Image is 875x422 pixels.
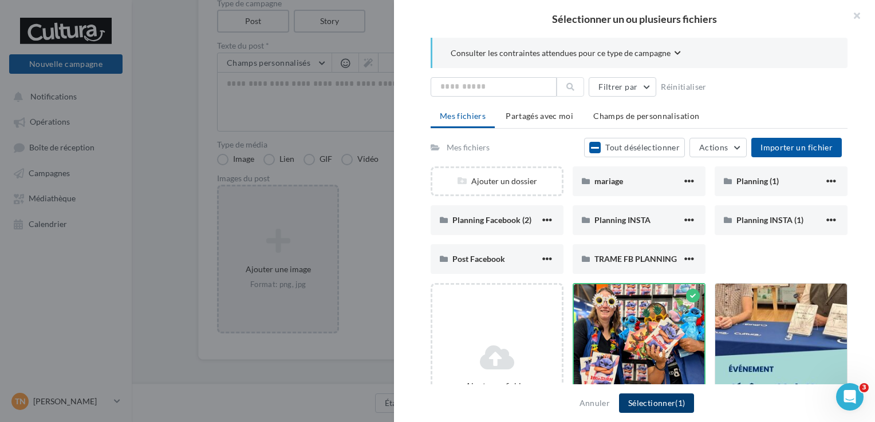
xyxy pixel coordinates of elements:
span: Planning INSTA (1) [736,215,803,225]
span: Champs de personnalisation [593,111,699,121]
span: Consulter les contraintes attendues pour ce type de campagne [451,47,671,59]
span: mariage [594,176,623,186]
span: TRAME FB PLANNING [594,254,677,264]
div: Ajouter un dossier [432,176,562,187]
iframe: Intercom live chat [836,383,864,411]
span: Mes fichiers [440,111,486,121]
div: Mes fichiers [447,142,490,153]
button: Filtrer par [589,77,656,97]
h2: Sélectionner un ou plusieurs fichiers [412,14,857,24]
span: Planning Facebook (2) [452,215,531,225]
button: Sélectionner(1) [619,393,694,413]
div: Ajouter un fichier [437,380,557,392]
span: Planning (1) [736,176,779,186]
span: Actions [699,142,728,152]
span: Partagés avec moi [506,111,573,121]
button: Actions [689,138,747,157]
button: Tout désélectionner [584,138,685,157]
span: Importer un fichier [760,142,833,152]
button: Annuler [575,396,614,410]
span: Post Facebook [452,254,505,264]
button: Consulter les contraintes attendues pour ce type de campagne [451,47,681,61]
button: Réinitialiser [656,80,711,94]
span: 3 [860,383,869,392]
button: Importer un fichier [751,138,842,157]
span: Planning INSTA [594,215,651,225]
span: (1) [675,398,685,408]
